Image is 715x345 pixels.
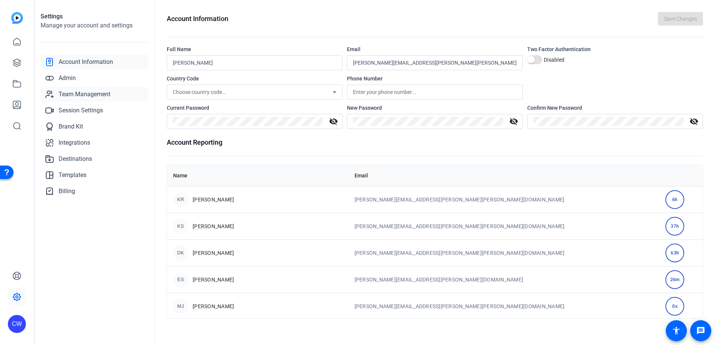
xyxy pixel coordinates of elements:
[173,89,226,95] span: Choose country code...
[353,88,517,97] input: Enter your phone number...
[542,56,564,64] label: Disabled
[41,119,148,134] a: Brand Kit
[348,266,660,293] td: [PERSON_NAME][EMAIL_ADDRESS][PERSON_NAME][DOMAIN_NAME]
[665,190,684,209] div: 6h
[41,135,148,150] a: Integrations
[41,71,148,86] a: Admin
[173,245,188,260] div: DK
[41,184,148,199] a: Billing
[41,54,148,70] a: Account Information
[173,192,188,207] div: KR
[193,303,234,310] span: [PERSON_NAME]
[696,326,705,335] mat-icon: message
[41,168,148,183] a: Templates
[665,244,684,262] div: 63h
[59,122,83,131] span: Brand Kit
[41,12,148,21] h1: Settings
[59,106,103,115] span: Session Settings
[8,315,26,333] div: CW
[167,165,348,186] th: Name
[59,154,92,163] span: Destinations
[167,14,228,24] h1: Account Information
[173,219,188,234] div: KS
[41,21,148,30] h2: Manage your account and settings
[41,87,148,102] a: Team Management
[41,151,148,166] a: Destinations
[527,104,703,112] div: Confirm New Password
[665,217,684,236] div: 37h
[167,137,703,148] h1: Account Reporting
[193,196,234,203] span: [PERSON_NAME]
[665,297,684,316] div: 0s
[167,75,342,82] div: Country Code
[324,117,342,126] mat-icon: visibility_off
[167,104,342,112] div: Current Password
[173,58,336,67] input: Enter your name...
[193,249,234,257] span: [PERSON_NAME]
[59,138,90,147] span: Integrations
[41,103,148,118] a: Session Settings
[348,186,660,213] td: [PERSON_NAME][EMAIL_ADDRESS][PERSON_NAME][PERSON_NAME][DOMAIN_NAME]
[59,74,76,83] span: Admin
[348,293,660,319] td: [PERSON_NAME][EMAIL_ADDRESS][PERSON_NAME][PERSON_NAME][DOMAIN_NAME]
[173,299,188,314] div: MJ
[11,12,23,24] img: blue-gradient.svg
[348,213,660,239] td: [PERSON_NAME][EMAIL_ADDRESS][PERSON_NAME][PERSON_NAME][DOMAIN_NAME]
[348,165,660,186] th: Email
[665,270,684,289] div: 26m
[59,57,113,67] span: Account Information
[347,104,523,112] div: New Password
[59,90,110,99] span: Team Management
[193,222,234,230] span: [PERSON_NAME]
[167,45,342,53] div: Full Name
[347,45,523,53] div: Email
[672,326,681,335] mat-icon: accessibility
[59,187,75,196] span: Billing
[59,171,86,180] span: Templates
[348,239,660,266] td: [PERSON_NAME][EMAIL_ADDRESS][PERSON_NAME][PERSON_NAME][DOMAIN_NAME]
[173,272,188,287] div: ES
[347,75,523,82] div: Phone Number
[685,117,703,126] mat-icon: visibility_off
[505,117,523,126] mat-icon: visibility_off
[193,276,234,283] span: [PERSON_NAME]
[353,58,517,67] input: Enter your email...
[527,45,703,53] div: Two Factor Authentication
